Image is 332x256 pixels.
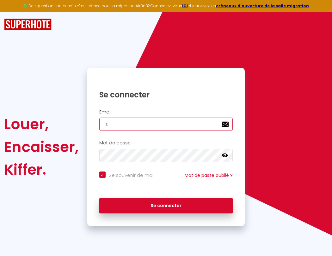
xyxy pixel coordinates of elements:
[99,140,233,146] h2: Mot de passe
[4,19,52,30] img: SuperHote logo
[99,198,233,214] button: Se connecter
[182,3,188,9] a: ICI
[5,3,24,21] button: Ouvrir le widget de chat LiveChat
[185,172,233,178] a: Mot de passe oublié ?
[99,118,233,131] input: Ton Email
[4,136,79,158] div: Encaisser,
[99,109,233,115] h2: Email
[99,90,233,100] h1: Se connecter
[4,113,79,136] div: Louer,
[4,158,79,181] div: Kiffer.
[216,3,309,9] a: créneaux d'ouverture de la salle migration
